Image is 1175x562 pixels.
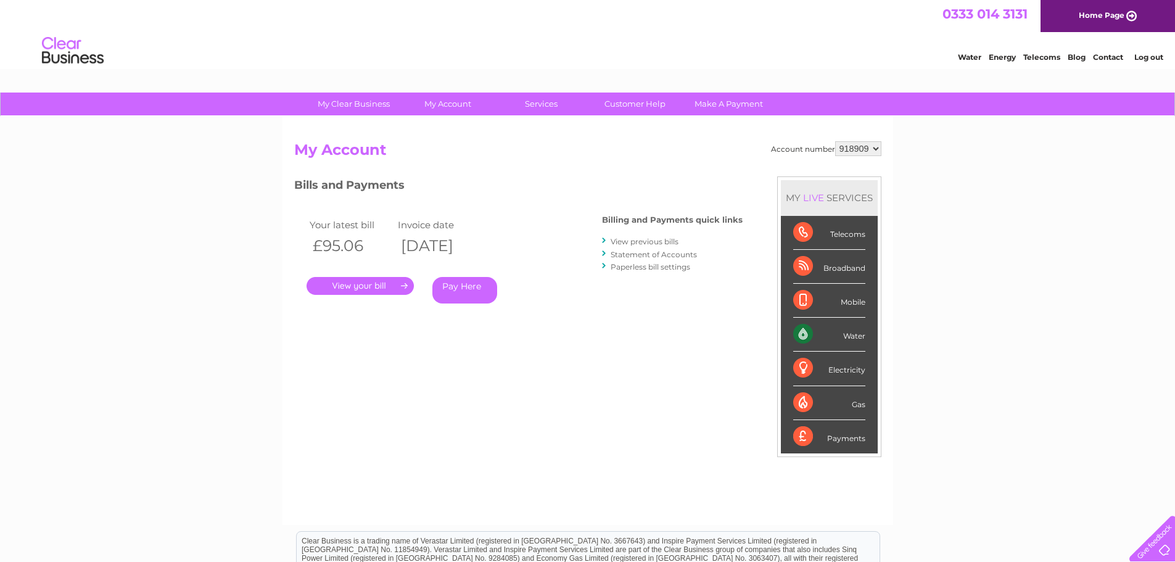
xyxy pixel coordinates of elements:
[395,217,484,233] td: Invoice date
[602,215,743,225] h4: Billing and Payments quick links
[781,180,878,215] div: MY SERVICES
[1093,52,1123,62] a: Contact
[958,52,981,62] a: Water
[490,93,592,115] a: Services
[801,192,827,204] div: LIVE
[303,93,405,115] a: My Clear Business
[307,233,395,258] th: £95.06
[307,277,414,295] a: .
[678,93,780,115] a: Make A Payment
[771,141,881,156] div: Account number
[294,176,743,198] h3: Bills and Payments
[41,32,104,70] img: logo.png
[432,277,497,304] a: Pay Here
[395,233,484,258] th: [DATE]
[793,420,865,453] div: Payments
[1068,52,1086,62] a: Blog
[1134,52,1163,62] a: Log out
[611,237,678,246] a: View previous bills
[294,141,881,165] h2: My Account
[611,262,690,271] a: Paperless bill settings
[584,93,686,115] a: Customer Help
[793,386,865,420] div: Gas
[397,93,498,115] a: My Account
[307,217,395,233] td: Your latest bill
[793,216,865,250] div: Telecoms
[989,52,1016,62] a: Energy
[793,284,865,318] div: Mobile
[297,7,880,60] div: Clear Business is a trading name of Verastar Limited (registered in [GEOGRAPHIC_DATA] No. 3667643...
[942,6,1028,22] a: 0333 014 3131
[611,250,697,259] a: Statement of Accounts
[793,352,865,386] div: Electricity
[793,250,865,284] div: Broadband
[1023,52,1060,62] a: Telecoms
[793,318,865,352] div: Water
